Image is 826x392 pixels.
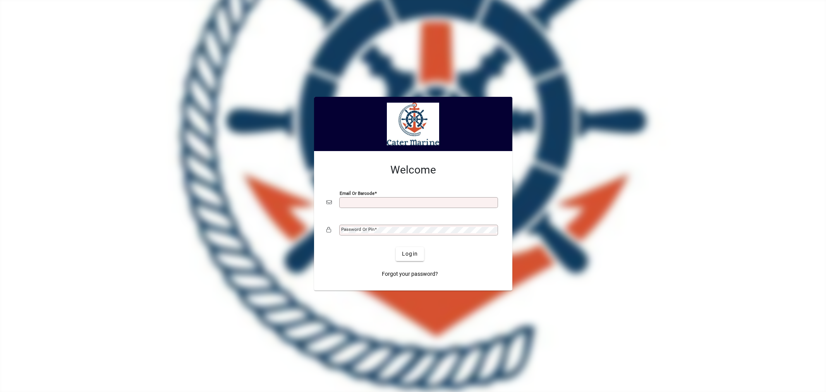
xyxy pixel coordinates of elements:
[326,163,500,177] h2: Welcome
[382,270,438,278] span: Forgot your password?
[340,190,374,196] mat-label: Email or Barcode
[379,267,441,281] a: Forgot your password?
[341,227,374,232] mat-label: Password or Pin
[402,250,418,258] span: Login
[396,247,424,261] button: Login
